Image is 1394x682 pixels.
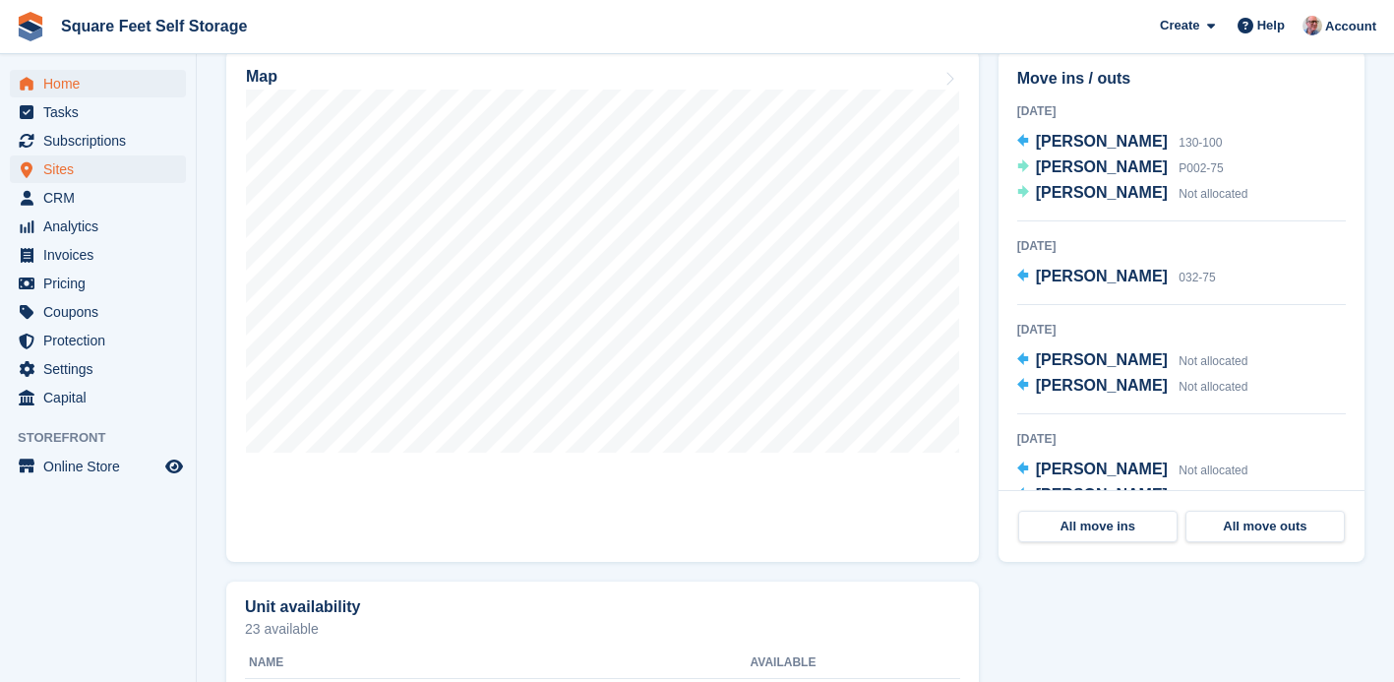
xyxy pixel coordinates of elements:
span: Create [1160,16,1199,35]
a: menu [10,155,186,183]
img: stora-icon-8386f47178a22dfd0bd8f6a31ec36ba5ce8667c1dd55bd0f319d3a0aa187defe.svg [16,12,45,41]
span: Not allocated [1179,354,1247,368]
a: [PERSON_NAME] Not allocated [1017,181,1248,207]
span: Invoices [43,241,161,269]
span: Capital [43,384,161,411]
span: 130-100 [1179,136,1222,150]
span: [PERSON_NAME] [1036,351,1168,368]
a: [PERSON_NAME] Not allocated [1017,348,1248,374]
span: [PERSON_NAME] [1036,486,1168,503]
div: [DATE] [1017,430,1346,448]
a: menu [10,384,186,411]
span: Sites [43,155,161,183]
h2: Map [246,68,277,86]
a: [PERSON_NAME] 130-100 [1017,130,1223,155]
a: menu [10,453,186,480]
span: [PERSON_NAME] [1036,184,1168,201]
a: [PERSON_NAME] Not allocated [1017,374,1248,400]
a: menu [10,270,186,297]
a: [PERSON_NAME] Not allocated [1017,458,1248,483]
span: Help [1257,16,1285,35]
a: menu [10,213,186,240]
div: [DATE] [1017,321,1346,339]
span: Account [1325,17,1376,36]
span: Analytics [43,213,161,240]
span: [PERSON_NAME] [1036,377,1168,394]
th: Name [245,648,751,679]
a: menu [10,184,186,212]
span: [PERSON_NAME] [1036,461,1168,477]
th: Available [751,648,879,679]
h2: Unit availability [245,598,360,616]
span: Online Store [43,453,161,480]
a: [PERSON_NAME] Not allocated [1017,483,1248,509]
span: Storefront [18,428,196,448]
span: [PERSON_NAME] [1036,158,1168,175]
span: Not allocated [1179,380,1247,394]
a: menu [10,327,186,354]
a: All move ins [1018,511,1178,542]
span: Not allocated [1179,187,1247,201]
span: Home [43,70,161,97]
p: 23 available [245,622,960,636]
div: [DATE] [1017,102,1346,120]
span: [PERSON_NAME] [1036,268,1168,284]
span: Tasks [43,98,161,126]
span: Not allocated [1179,489,1247,503]
span: Not allocated [1179,464,1247,477]
a: menu [10,355,186,383]
span: Coupons [43,298,161,326]
a: menu [10,127,186,155]
a: menu [10,98,186,126]
span: P002-75 [1179,161,1223,175]
span: CRM [43,184,161,212]
div: [DATE] [1017,237,1346,255]
span: Settings [43,355,161,383]
span: Protection [43,327,161,354]
h2: Move ins / outs [1017,67,1346,91]
a: Map [226,50,979,562]
a: [PERSON_NAME] 032-75 [1017,265,1216,290]
span: Subscriptions [43,127,161,155]
img: David Greer [1303,16,1322,35]
span: [PERSON_NAME] [1036,133,1168,150]
a: All move outs [1185,511,1345,542]
a: Preview store [162,455,186,478]
a: menu [10,70,186,97]
a: menu [10,241,186,269]
a: [PERSON_NAME] P002-75 [1017,155,1224,181]
a: menu [10,298,186,326]
a: Square Feet Self Storage [53,10,255,42]
span: Pricing [43,270,161,297]
span: 032-75 [1179,271,1215,284]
